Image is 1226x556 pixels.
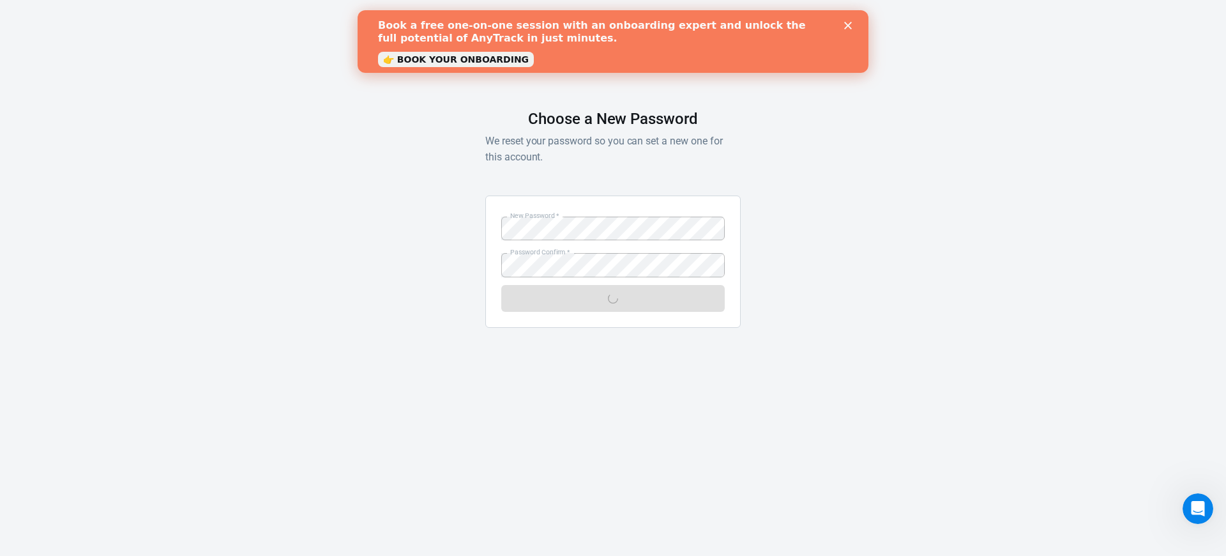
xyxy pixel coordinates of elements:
h1: Choose a New Password [528,110,698,128]
div: Close [487,12,499,19]
label: Password Confirm [510,247,570,257]
label: New Password [510,211,559,220]
iframe: Intercom live chat [1183,493,1213,524]
iframe: Intercom live chat banner [358,10,868,73]
p: We reset your password so you can set a new one for this account. [485,133,741,165]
